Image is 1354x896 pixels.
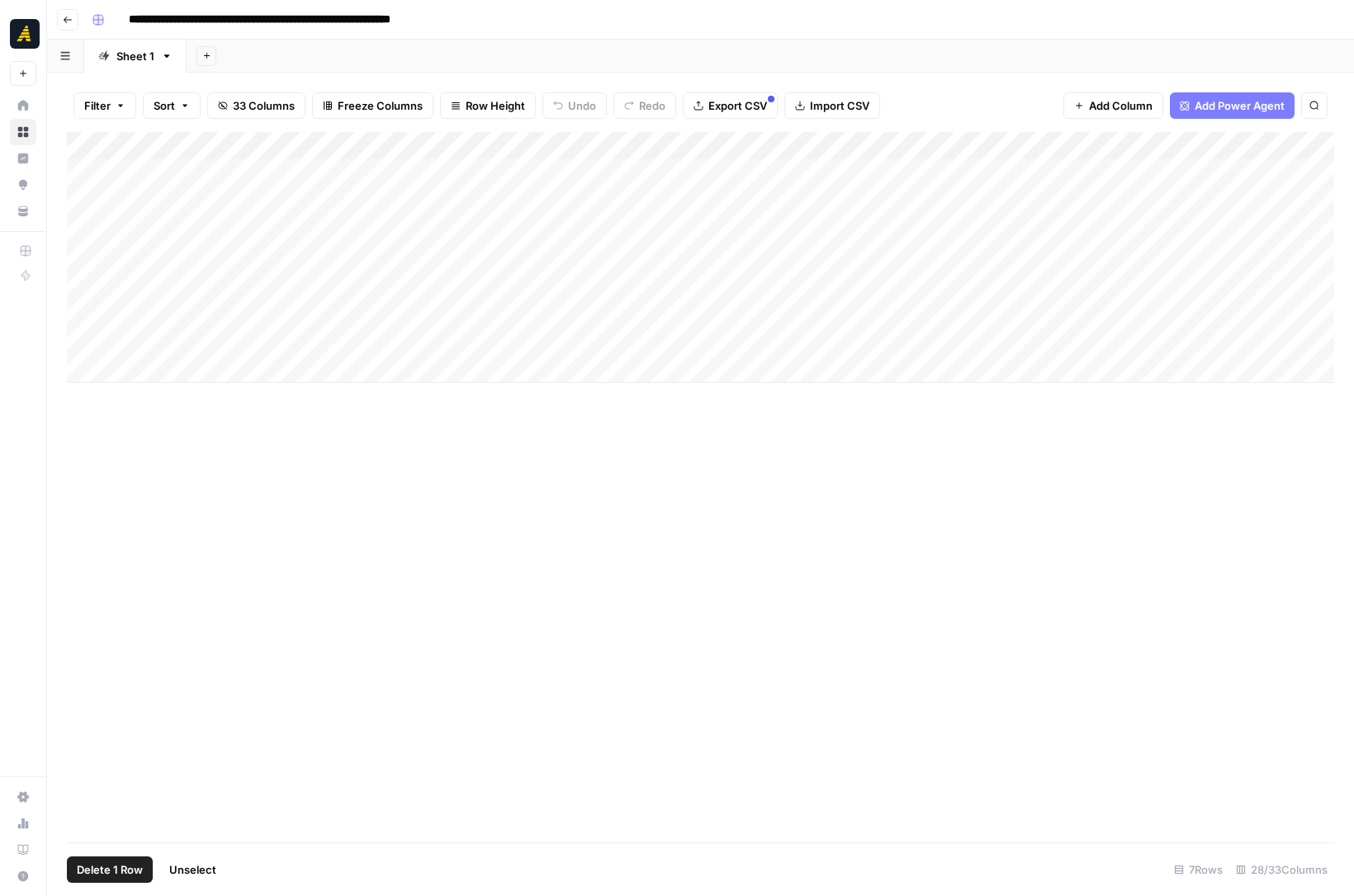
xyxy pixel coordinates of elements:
[84,97,111,114] span: Filter
[10,863,36,889] button: Help + Support
[84,40,187,73] a: Sheet 1
[77,861,143,878] span: Delete 1 Row
[10,19,40,49] img: Marketers in Demand Logo
[1170,92,1295,119] button: Add Power Agent
[10,810,36,837] a: Usage
[338,97,423,114] span: Freeze Columns
[143,92,201,119] button: Sort
[10,837,36,863] a: Learning Hub
[466,97,525,114] span: Row Height
[10,13,36,54] button: Workspace: Marketers in Demand
[116,48,154,64] div: Sheet 1
[810,97,869,114] span: Import CSV
[568,97,596,114] span: Undo
[73,92,136,119] button: Filter
[683,92,778,119] button: Export CSV
[1089,97,1153,114] span: Add Column
[10,784,36,810] a: Settings
[67,856,153,883] button: Delete 1 Row
[10,172,36,198] a: Opportunities
[10,145,36,172] a: Insights
[1195,97,1285,114] span: Add Power Agent
[207,92,305,119] button: 33 Columns
[1167,856,1229,883] div: 7 Rows
[639,97,665,114] span: Redo
[542,92,607,119] button: Undo
[10,92,36,119] a: Home
[440,92,536,119] button: Row Height
[1229,856,1334,883] div: 28/33 Columns
[10,198,36,224] a: Your Data
[154,97,175,114] span: Sort
[613,92,676,119] button: Redo
[312,92,433,119] button: Freeze Columns
[169,861,216,878] span: Unselect
[233,97,295,114] span: 33 Columns
[159,856,226,883] button: Unselect
[708,97,767,114] span: Export CSV
[10,119,36,145] a: Browse
[1063,92,1163,119] button: Add Column
[784,92,880,119] button: Import CSV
